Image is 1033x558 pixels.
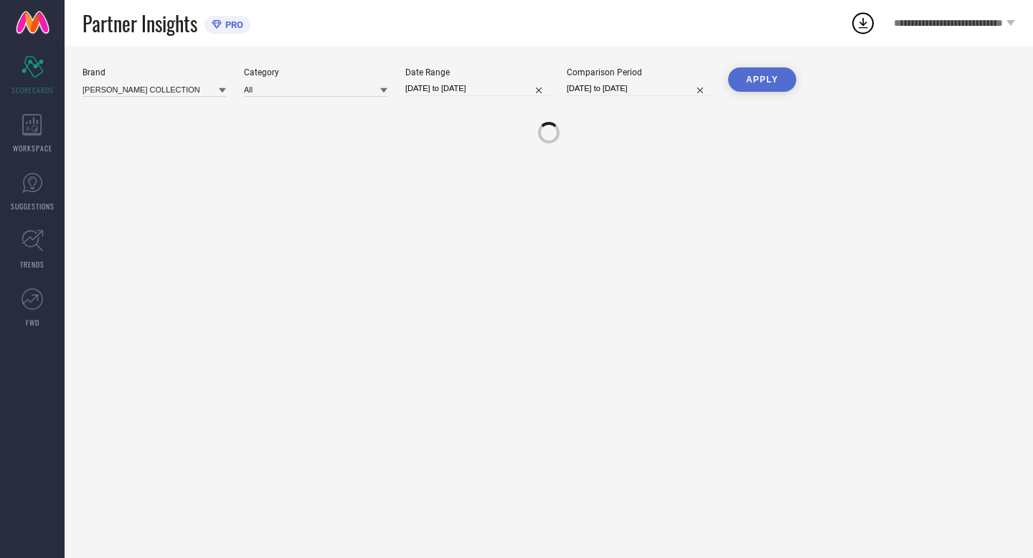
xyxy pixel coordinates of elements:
[405,67,549,77] div: Date Range
[26,317,39,328] span: FWD
[567,81,710,96] input: Select comparison period
[728,67,796,92] button: APPLY
[405,81,549,96] input: Select date range
[850,10,876,36] div: Open download list
[11,85,54,95] span: SCORECARDS
[222,19,243,30] span: PRO
[82,9,197,38] span: Partner Insights
[244,67,387,77] div: Category
[11,201,55,212] span: SUGGESTIONS
[82,67,226,77] div: Brand
[567,67,710,77] div: Comparison Period
[20,259,44,270] span: TRENDS
[13,143,52,153] span: WORKSPACE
